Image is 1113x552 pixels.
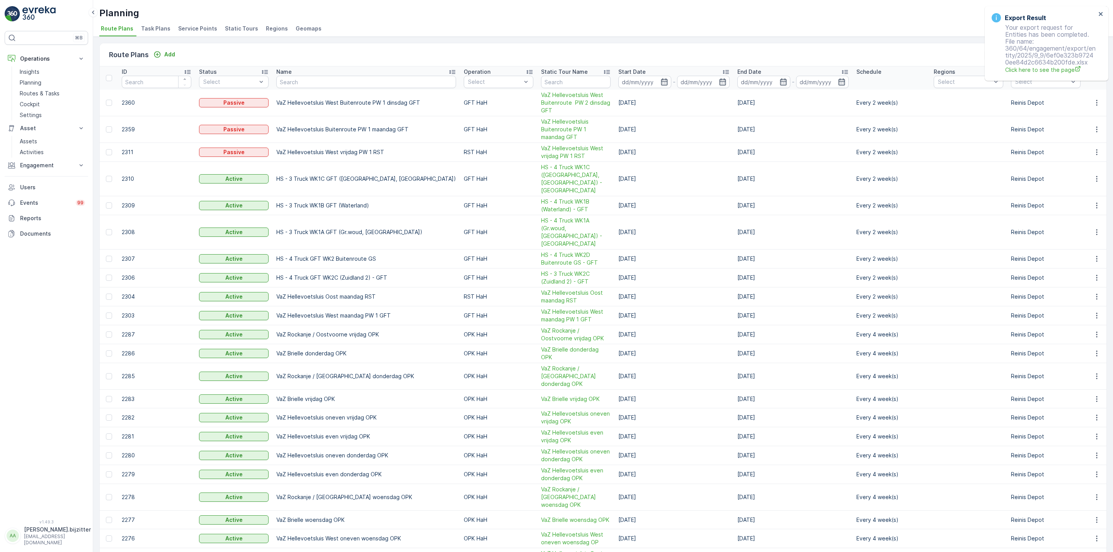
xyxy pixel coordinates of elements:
td: Every 4 week(s) [853,446,930,465]
td: [DATE] [733,427,853,446]
td: GFT HaH [460,116,537,143]
input: Search [276,76,456,88]
td: 2287 [118,325,195,344]
td: [DATE] [733,215,853,250]
td: HS - 3 Truck WK1A GFT (Gr.woud, [GEOGRAPHIC_DATA]) [272,215,460,250]
td: Every 4 week(s) [853,363,930,390]
td: VaZ Hellevoetsluis West maandag PW 1 GFT [272,306,460,325]
p: Active [225,372,243,380]
td: Reinis Depot [1007,306,1084,325]
p: Passive [223,126,245,133]
p: Active [225,493,243,501]
span: VaZ Hellevoetsluis even donderdag OPK [541,467,611,482]
td: Reinis Depot [1007,143,1084,162]
div: Toggle Row Selected [106,126,112,132]
p: Insights [20,68,39,76]
td: 2309 [118,196,195,215]
p: 99 [77,200,83,206]
div: Toggle Row Selected [106,229,112,235]
td: [DATE] [733,268,853,287]
td: [DATE] [614,408,733,427]
div: Toggle Row Selected [106,256,112,262]
td: VaZ Brielle vrijdag OPK [272,390,460,408]
td: 2281 [118,427,195,446]
td: Every 2 week(s) [853,162,930,196]
a: Planning [17,77,88,88]
td: OPK HaH [460,390,537,408]
td: [DATE] [733,446,853,465]
td: [DATE] [614,390,733,408]
td: Every 2 week(s) [853,116,930,143]
td: [DATE] [614,90,733,116]
a: VaZ Brielle woensdag OPK [541,516,611,524]
a: HS - 4 Truck WK1B (Waterland) - GFT [541,198,611,213]
img: logo [5,6,20,22]
a: Routes & Tasks [17,88,88,99]
td: Reinis Depot [1007,268,1084,287]
input: Search [122,76,191,88]
td: [DATE] [733,529,853,548]
div: Toggle Row Selected [106,100,112,106]
div: Toggle Row Selected [106,414,112,421]
p: Add [164,51,175,58]
p: Passive [223,148,245,156]
td: Reinis Depot [1007,344,1084,363]
p: Active [225,255,243,263]
td: Every 2 week(s) [853,250,930,268]
td: [DATE] [614,306,733,325]
p: ⌘B [75,35,83,41]
div: Toggle Row Selected [106,471,112,477]
span: HS - 4 Truck WK1A (Gr.woud, [GEOGRAPHIC_DATA]) - [GEOGRAPHIC_DATA] [541,217,611,248]
span: VaZ Hellevoetsluis West vrijdag PW 1 RST [541,144,611,160]
img: logo_light-DOdMpM7g.png [22,6,56,22]
td: [DATE] [614,344,733,363]
p: Engagement [20,161,73,169]
td: [DATE] [733,162,853,196]
td: [DATE] [733,287,853,306]
span: Regions [266,25,288,32]
span: VaZ Hellevoetsluis Oost maandag RST [541,289,611,304]
td: [DATE] [614,465,733,484]
td: 2282 [118,408,195,427]
td: 2279 [118,465,195,484]
p: Route Plans [109,49,149,60]
td: OPK HaH [460,427,537,446]
td: VaZ Hellevoetsluis even donderdag OPK [272,465,460,484]
p: Cockpit [20,100,40,108]
span: VaZ Hellevoetsluis oneven vrijdag OPK [541,410,611,425]
span: VaZ Hellevoetsluis West oneven woensdag OP [541,531,611,546]
p: Assets [20,138,37,145]
span: VaZ Rockanje / Oostvoorne vrijdag OPK [541,327,611,342]
td: Reinis Depot [1007,465,1084,484]
a: VaZ Hellevoetsluis West maandag PW 1 GFT [541,308,611,323]
td: HS - 3 Truck WK1B GFT (Waterland) [272,196,460,215]
a: VaZ Hellevoetsluis Buitenroute PW 1 maandag GFT [541,118,611,141]
p: Planning [99,7,139,19]
p: Active [225,274,243,282]
td: [DATE] [733,465,853,484]
td: [DATE] [614,196,733,215]
td: Reinis Depot [1007,196,1084,215]
span: VaZ Hellevoetsluis oneven donderdag OPK [541,448,611,463]
p: Active [225,516,243,524]
td: Reinis Depot [1007,90,1084,116]
td: [DATE] [614,116,733,143]
td: VaZ Rockanje / [GEOGRAPHIC_DATA] woensdag OPK [272,484,460,511]
td: Reinis Depot [1007,408,1084,427]
div: AA [7,530,19,542]
a: HS - 4 Truck WK1A (Gr.woud, Maaswijk Oost) - GFT [541,217,611,248]
td: [DATE] [733,511,853,529]
td: 2280 [118,446,195,465]
td: [DATE] [614,287,733,306]
span: Click here to see the page [1005,66,1096,74]
td: [DATE] [733,390,853,408]
div: Toggle Row Selected [106,149,112,155]
a: Insights [17,66,88,77]
div: Toggle Row Selected [106,396,112,402]
span: Service Points [178,25,217,32]
td: Reinis Depot [1007,427,1084,446]
p: Activities [20,148,44,156]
